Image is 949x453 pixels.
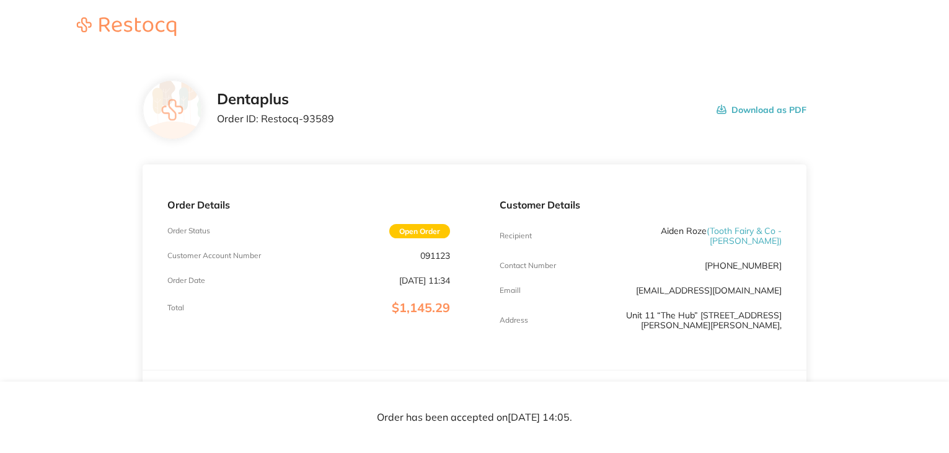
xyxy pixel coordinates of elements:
[500,231,532,240] p: Recipient
[399,276,450,285] p: [DATE] 11:34
[500,199,782,210] p: Customer Details
[500,286,521,295] p: Emaill
[377,412,572,423] p: Order has been accepted on [DATE] 14:05 .
[167,303,184,312] p: Total
[64,17,188,36] img: Restocq logo
[568,370,661,400] th: RRP Price Excl. GST
[167,251,261,260] p: Customer Account Number
[593,226,782,246] p: Aiden Roze
[707,225,782,246] span: ( Tooth Fairy & Co - [PERSON_NAME] )
[143,370,475,400] th: Item
[217,113,334,124] p: Order ID: Restocq- 93589
[64,17,188,38] a: Restocq logo
[392,300,450,315] span: $1,145.29
[705,261,782,271] p: [PHONE_NUMBER]
[420,251,450,261] p: 091123
[713,370,806,400] th: Total
[167,276,205,285] p: Order Date
[661,370,714,400] th: Quantity
[389,224,450,238] span: Open Order
[167,199,450,210] p: Order Details
[636,285,782,296] a: [EMAIL_ADDRESS][DOMAIN_NAME]
[717,91,806,129] button: Download as PDF
[500,261,556,270] p: Contact Number
[475,370,568,400] th: Contract Price Excl. GST
[167,226,210,235] p: Order Status
[500,316,528,325] p: Address
[593,310,782,330] p: Unit 11 “The Hub” [STREET_ADDRESS][PERSON_NAME][PERSON_NAME],
[217,91,334,108] h2: Dentaplus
